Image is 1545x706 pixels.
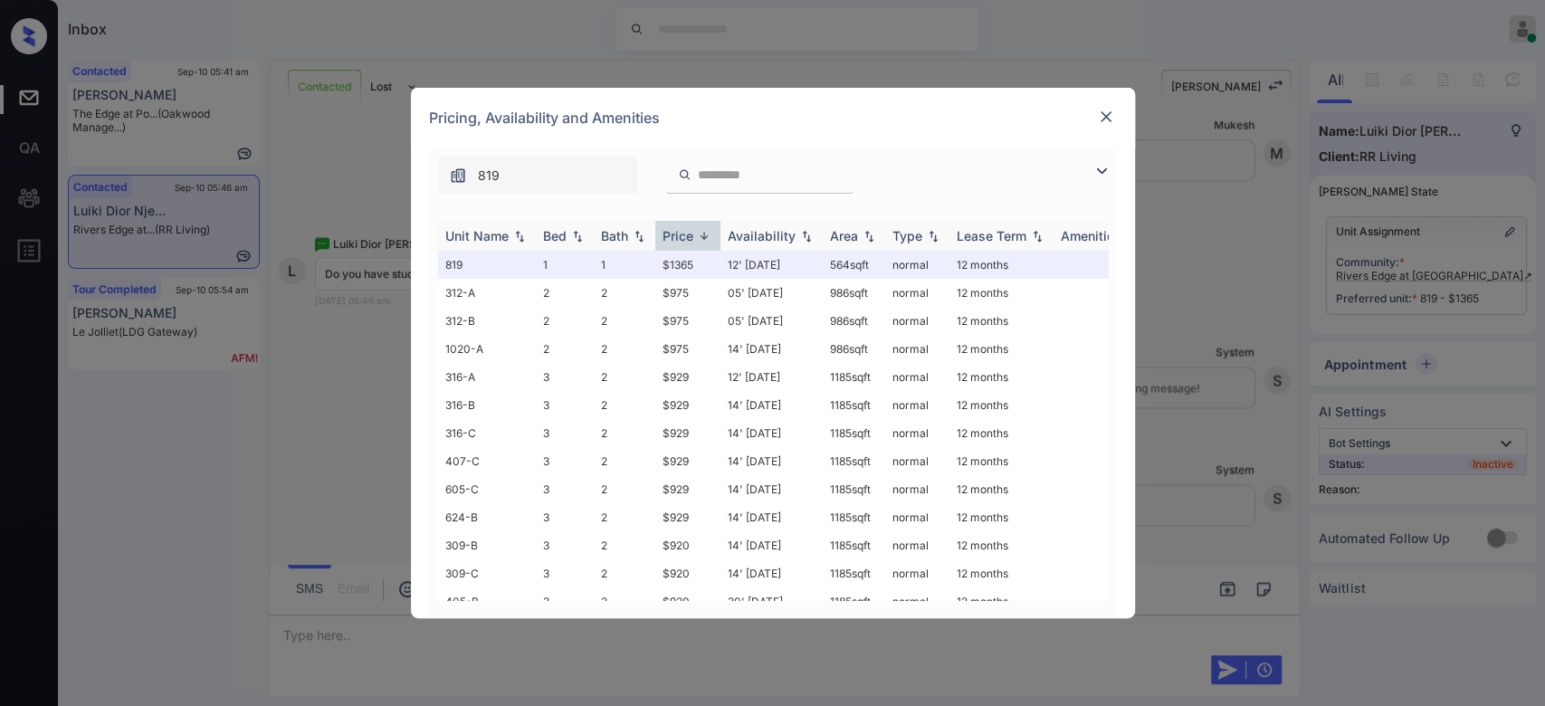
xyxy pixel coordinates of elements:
[885,559,949,587] td: normal
[949,391,1054,419] td: 12 months
[536,335,594,363] td: 2
[720,531,823,559] td: 14' [DATE]
[885,391,949,419] td: normal
[594,307,655,335] td: 2
[949,279,1054,307] td: 12 months
[924,230,942,243] img: sorting
[411,88,1135,148] div: Pricing, Availability and Amenities
[594,391,655,419] td: 2
[536,363,594,391] td: 3
[823,503,885,531] td: 1185 sqft
[728,228,796,243] div: Availability
[655,251,720,279] td: $1365
[594,335,655,363] td: 2
[594,447,655,475] td: 2
[797,230,815,243] img: sorting
[655,363,720,391] td: $929
[438,587,536,615] td: 405-B
[438,559,536,587] td: 309-C
[630,230,648,243] img: sorting
[536,559,594,587] td: 3
[720,251,823,279] td: 12' [DATE]
[594,363,655,391] td: 2
[720,363,823,391] td: 12' [DATE]
[655,391,720,419] td: $929
[449,167,467,185] img: icon-zuma
[830,228,858,243] div: Area
[655,531,720,559] td: $920
[949,335,1054,363] td: 12 months
[949,503,1054,531] td: 12 months
[1028,230,1046,243] img: sorting
[438,251,536,279] td: 819
[536,251,594,279] td: 1
[1061,228,1121,243] div: Amenities
[536,531,594,559] td: 3
[536,447,594,475] td: 3
[438,447,536,475] td: 407-C
[957,228,1026,243] div: Lease Term
[885,335,949,363] td: normal
[438,335,536,363] td: 1020-A
[892,228,922,243] div: Type
[823,391,885,419] td: 1185 sqft
[536,503,594,531] td: 3
[720,587,823,615] td: 30' [DATE]
[536,279,594,307] td: 2
[678,167,691,183] img: icon-zuma
[601,228,628,243] div: Bath
[885,279,949,307] td: normal
[1097,108,1115,126] img: close
[949,447,1054,475] td: 12 months
[438,419,536,447] td: 316-C
[438,307,536,335] td: 312-B
[949,587,1054,615] td: 12 months
[885,419,949,447] td: normal
[478,166,500,186] span: 819
[823,531,885,559] td: 1185 sqft
[655,475,720,503] td: $929
[949,307,1054,335] td: 12 months
[885,363,949,391] td: normal
[594,251,655,279] td: 1
[594,531,655,559] td: 2
[536,475,594,503] td: 3
[949,531,1054,559] td: 12 months
[655,419,720,447] td: $929
[655,587,720,615] td: $920
[949,559,1054,587] td: 12 months
[860,230,878,243] img: sorting
[823,587,885,615] td: 1185 sqft
[438,503,536,531] td: 624-B
[536,419,594,447] td: 3
[949,363,1054,391] td: 12 months
[438,363,536,391] td: 316-A
[885,503,949,531] td: normal
[720,279,823,307] td: 05' [DATE]
[823,251,885,279] td: 564 sqft
[720,391,823,419] td: 14' [DATE]
[510,230,529,243] img: sorting
[823,363,885,391] td: 1185 sqft
[823,475,885,503] td: 1185 sqft
[720,447,823,475] td: 14' [DATE]
[720,419,823,447] td: 14' [DATE]
[885,531,949,559] td: normal
[594,503,655,531] td: 2
[655,447,720,475] td: $929
[655,559,720,587] td: $920
[655,307,720,335] td: $975
[885,251,949,279] td: normal
[885,447,949,475] td: normal
[594,419,655,447] td: 2
[655,503,720,531] td: $929
[823,307,885,335] td: 986 sqft
[823,559,885,587] td: 1185 sqft
[949,475,1054,503] td: 12 months
[720,503,823,531] td: 14' [DATE]
[594,475,655,503] td: 2
[823,419,885,447] td: 1185 sqft
[720,475,823,503] td: 14' [DATE]
[1091,160,1112,182] img: icon-zuma
[536,391,594,419] td: 3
